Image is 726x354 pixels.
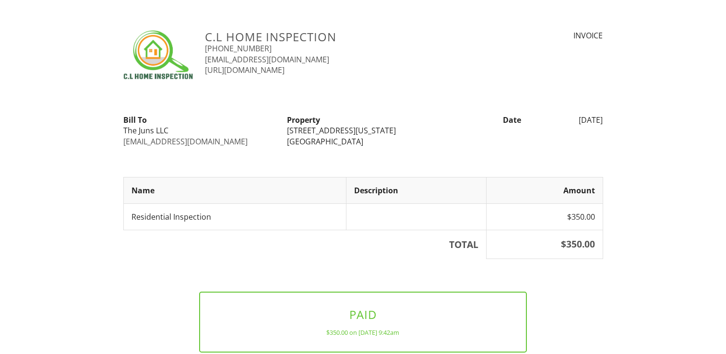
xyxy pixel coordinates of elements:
[123,230,486,259] th: TOTAL
[205,65,285,75] a: [URL][DOMAIN_NAME]
[215,308,511,321] h3: PAID
[486,177,603,203] th: Amount
[205,54,329,65] a: [EMAIL_ADDRESS][DOMAIN_NAME]
[527,115,609,125] div: [DATE]
[205,30,480,43] h3: C.L Home Inspection
[131,212,211,222] span: Residential Inspection
[123,136,248,147] a: [EMAIL_ADDRESS][DOMAIN_NAME]
[491,30,603,41] div: INVOICE
[205,43,272,54] a: [PHONE_NUMBER]
[486,230,603,259] th: $350.00
[486,203,603,230] td: $350.00
[287,125,439,136] div: [STREET_ADDRESS][US_STATE]
[215,329,511,336] div: $350.00 on [DATE] 9:42am
[123,30,194,82] img: IMG_8717.jpeg
[287,115,320,125] strong: Property
[123,177,346,203] th: Name
[346,177,486,203] th: Description
[445,115,527,125] div: Date
[123,125,275,136] div: The Juns LLC
[287,136,439,147] div: [GEOGRAPHIC_DATA]
[123,115,147,125] strong: Bill To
